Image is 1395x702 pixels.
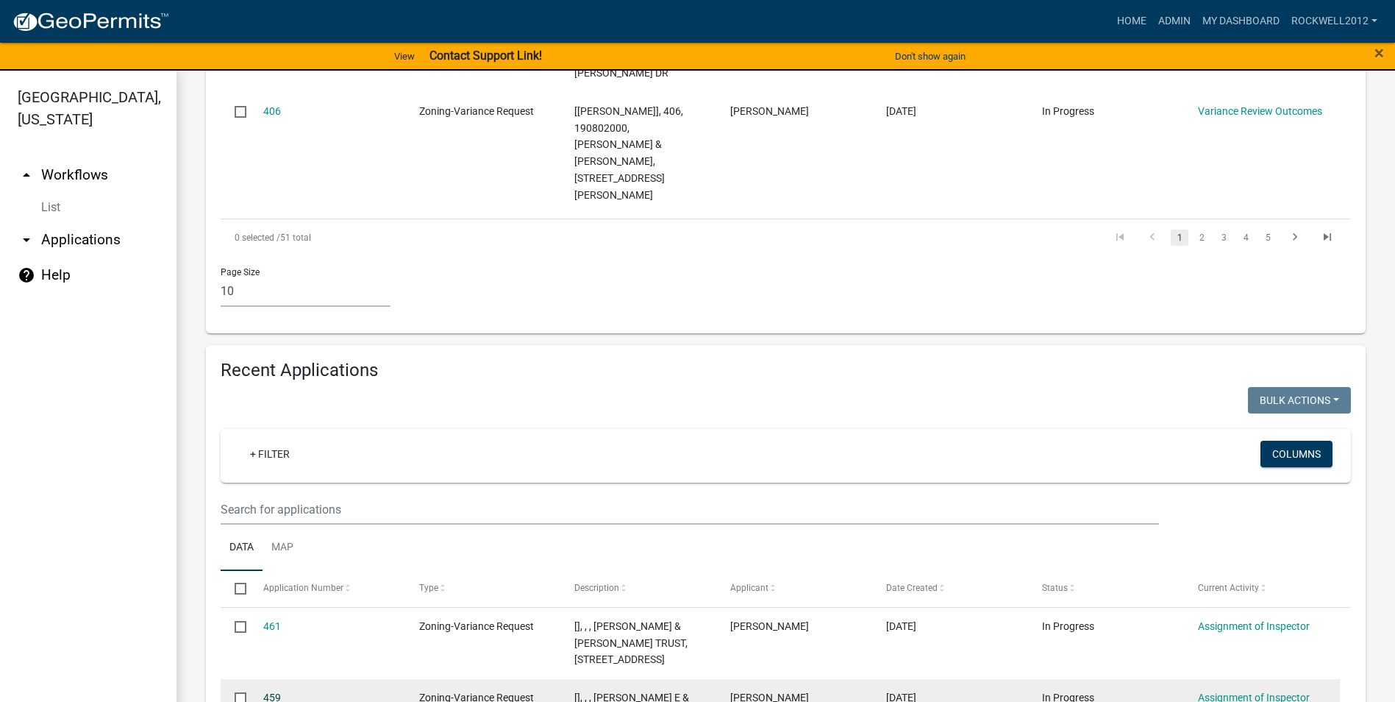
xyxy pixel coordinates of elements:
span: In Progress [1042,620,1094,632]
strong: Contact Support Link! [429,49,542,63]
datatable-header-cell: Applicant [716,571,872,606]
i: help [18,266,35,284]
span: Type [419,583,438,593]
a: go to previous page [1138,230,1166,246]
span: [Susan Rockwell], 406, 190802000, DAVID & JILL SUPPES, 13677 BARBARA BEACH LN [574,105,683,201]
i: arrow_drop_down [18,231,35,249]
span: Zoning-Variance Request [419,105,534,117]
span: [Susan Rockwell], 424, 191158000, JEFFREY MEYER, 15128 E MUNSON DR [574,17,695,79]
li: page 2 [1191,225,1213,250]
a: go to last page [1313,230,1341,246]
li: page 1 [1169,225,1191,250]
li: page 3 [1213,225,1235,250]
span: David Suppes [730,105,809,117]
a: 2 [1193,230,1210,246]
a: go to first page [1106,230,1134,246]
datatable-header-cell: Status [1028,571,1184,606]
datatable-header-cell: Date Created [872,571,1028,606]
a: 4 [1237,230,1255,246]
i: arrow_drop_up [18,166,35,184]
datatable-header-cell: Application Number [249,571,404,606]
a: Map [263,525,302,572]
span: 0 selected / [235,233,280,243]
a: Data [221,525,263,572]
a: My Dashboard [1196,7,1285,35]
a: 1 [1171,230,1188,246]
div: 51 total [221,219,667,256]
span: Description [574,583,619,593]
datatable-header-cell: Type [404,571,560,606]
button: Don't show again [889,44,971,68]
input: Search for applications [221,494,1159,525]
li: page 4 [1235,225,1257,250]
span: 11/16/2024 [886,105,916,117]
span: Applicant [730,583,768,593]
datatable-header-cell: Select [221,571,249,606]
a: 5 [1259,230,1277,246]
span: × [1374,43,1384,63]
a: + Filter [238,441,302,467]
a: Variance Review Outcomes [1198,105,1322,117]
a: 406 [263,105,281,117]
a: Rockwell2012 [1285,7,1383,35]
li: page 5 [1257,225,1279,250]
button: Columns [1260,441,1332,467]
a: Assignment of Inspector [1198,620,1310,632]
a: go to next page [1281,230,1309,246]
span: Status [1042,583,1068,593]
span: [], , , BRADLEY R & JOANNA CALLAHAN TRUST, 11911 FERN BEACH DR [574,620,688,666]
span: Application Number [263,583,343,593]
button: Close [1374,44,1384,62]
a: 3 [1215,230,1232,246]
span: Joanna Callahan [730,620,809,632]
span: In Progress [1042,105,1094,117]
datatable-header-cell: Description [560,571,716,606]
span: Current Activity [1198,583,1259,593]
a: View [388,44,421,68]
span: Zoning-Variance Request [419,620,534,632]
h4: Recent Applications [221,360,1351,381]
span: Date Created [886,583,938,593]
a: 461 [263,620,281,632]
button: Bulk Actions [1248,387,1351,414]
a: Admin [1152,7,1196,35]
a: Home [1111,7,1152,35]
span: 09/16/2025 [886,620,916,632]
datatable-header-cell: Current Activity [1184,571,1340,606]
